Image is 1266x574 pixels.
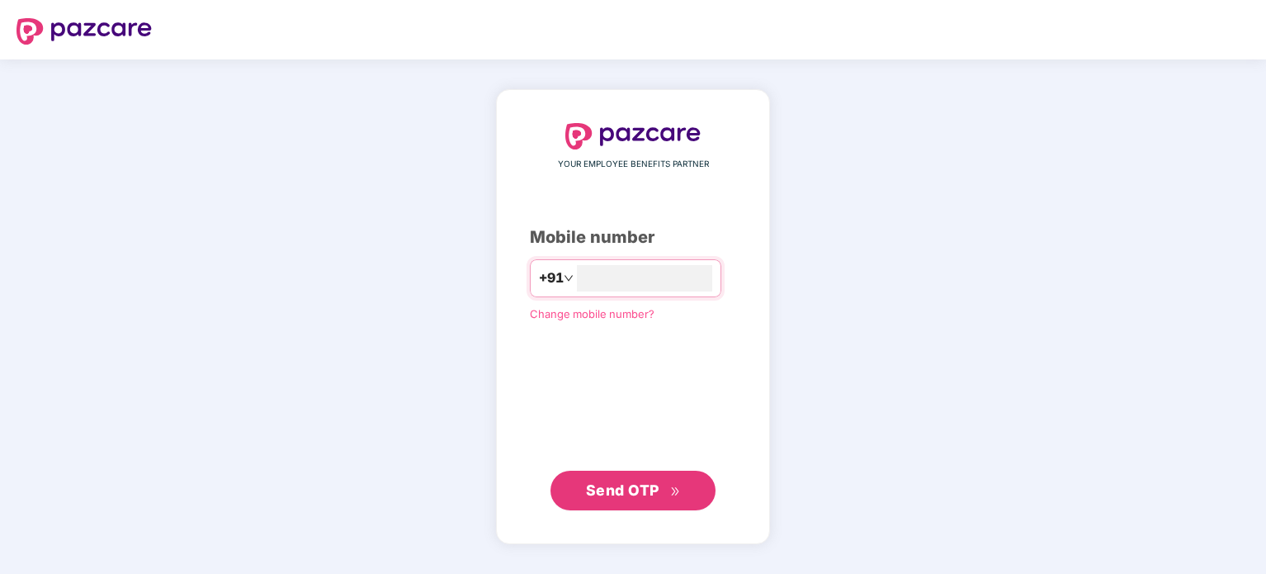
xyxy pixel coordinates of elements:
[539,268,564,288] span: +91
[530,225,736,250] div: Mobile number
[564,273,574,283] span: down
[558,158,709,171] span: YOUR EMPLOYEE BENEFITS PARTNER
[670,486,681,497] span: double-right
[530,307,654,320] a: Change mobile number?
[586,481,659,499] span: Send OTP
[17,18,152,45] img: logo
[565,123,701,149] img: logo
[550,471,716,510] button: Send OTPdouble-right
